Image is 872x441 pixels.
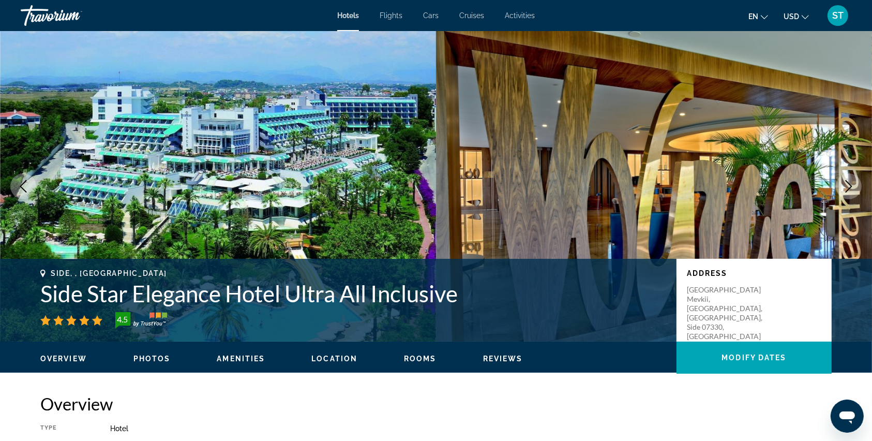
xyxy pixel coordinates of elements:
span: ST [832,10,844,21]
button: Previous image [10,173,36,199]
button: User Menu [824,5,851,26]
iframe: Кнопка запуска окна обмена сообщениями [831,400,864,433]
button: Overview [40,354,87,363]
button: Change language [748,9,768,24]
button: Rooms [404,354,437,363]
span: USD [784,12,799,21]
a: Cruises [459,11,484,20]
a: Cars [423,11,439,20]
button: Change currency [784,9,809,24]
button: Modify Dates [676,342,832,374]
button: Reviews [483,354,523,363]
a: Activities [505,11,535,20]
span: en [748,12,758,21]
h1: Side Star Elegance Hotel Ultra All Inclusive [40,280,666,307]
button: Photos [133,354,171,363]
span: Side, , [GEOGRAPHIC_DATA] [51,269,167,277]
div: 4.5 [112,313,133,326]
h2: Overview [40,393,832,414]
div: Type [40,424,84,433]
span: Modify Dates [721,354,786,362]
button: Location [311,354,357,363]
button: Next image [836,173,862,199]
p: Address [687,269,821,277]
button: Amenities [217,354,265,363]
div: Hotel [110,424,832,433]
p: [GEOGRAPHIC_DATA] Mevkii, [GEOGRAPHIC_DATA], [GEOGRAPHIC_DATA], Side 07330, [GEOGRAPHIC_DATA] [687,285,770,341]
a: Hotels [337,11,359,20]
a: Travorium [21,2,124,29]
img: TrustYou guest rating badge [115,312,167,329]
a: Flights [380,11,402,20]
